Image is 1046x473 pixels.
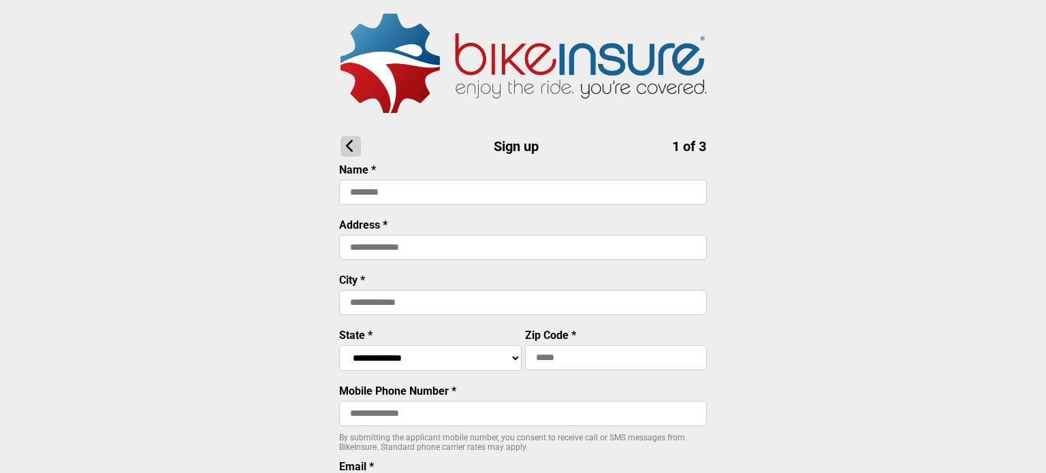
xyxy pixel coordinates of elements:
[339,385,456,397] label: Mobile Phone Number *
[340,136,706,157] h1: Sign up
[339,163,376,176] label: Name *
[339,433,707,452] p: By submitting the applicant mobile number, you consent to receive call or SMS messages from BikeI...
[339,274,365,287] label: City *
[339,218,387,231] label: Address *
[339,460,374,473] label: Email *
[339,329,373,342] label: State *
[525,329,576,342] label: Zip Code *
[672,138,706,154] span: 1 of 3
